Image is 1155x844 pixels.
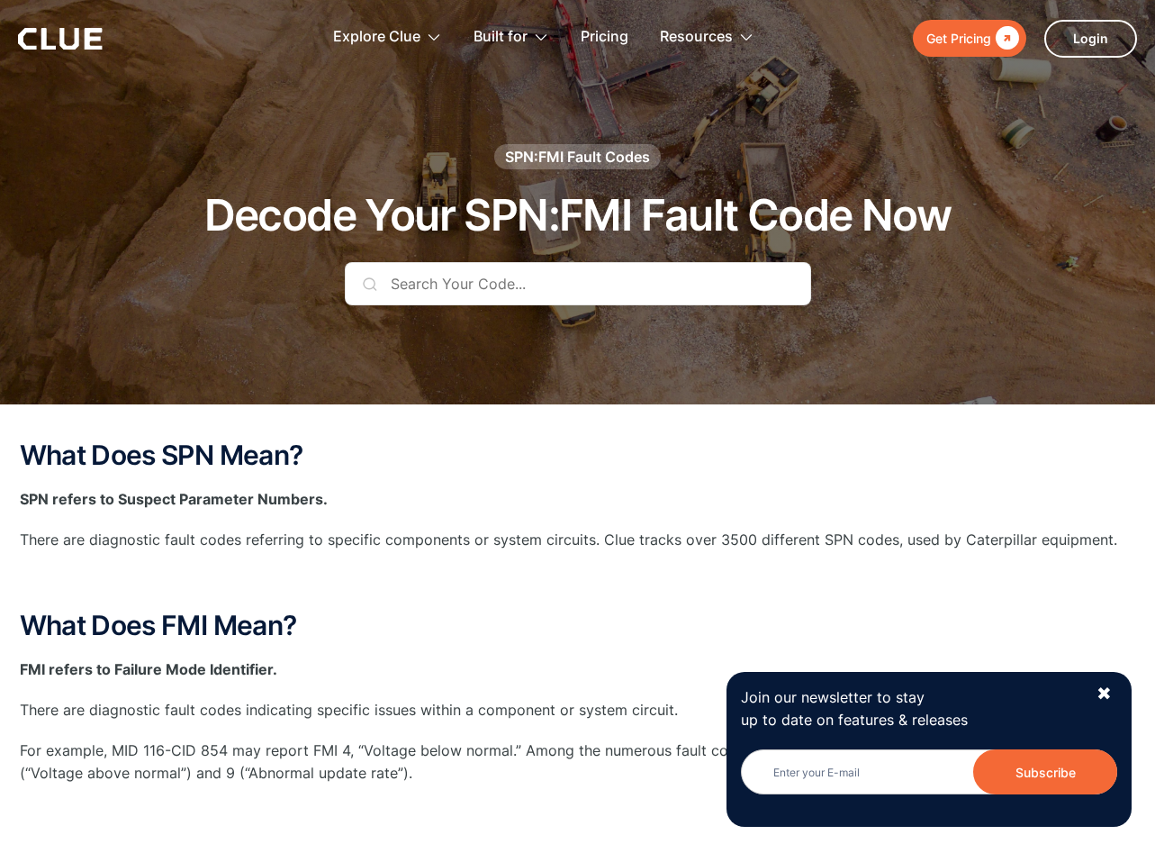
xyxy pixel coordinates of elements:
input: Subscribe [973,749,1117,794]
div: ✖ [1096,683,1112,705]
input: Search Your Code... [345,262,811,305]
div: Resources [660,9,754,66]
div: Built for [474,9,528,66]
h1: Decode Your SPN:FMI Fault Code Now [204,192,952,240]
p: There are diagnostic fault codes referring to specific components or system circuits. Clue tracks... [20,529,1136,551]
p: ‍ [20,803,1136,826]
p: There are diagnostic fault codes indicating specific issues within a component or system circuit. [20,699,1136,721]
p: For example, MID 116-CID 854 may report FMI 4, “Voltage below normal.” Among the numerous fault c... [20,740,1136,785]
div:  [991,27,1019,50]
div: Explore Clue [333,9,442,66]
div: Resources [660,9,733,66]
div: Explore Clue [333,9,420,66]
p: Join our newsletter to stay up to date on features & releases [741,686,1079,731]
a: Login [1044,20,1137,58]
h2: What Does SPN Mean? [20,440,1136,470]
input: Enter your E-mail [741,749,1117,794]
div: Get Pricing [926,27,991,50]
form: Newsletter [741,749,1117,812]
a: Get Pricing [913,20,1026,57]
h2: What Does FMI Mean? [20,611,1136,640]
strong: SPN refers to Suspect Parameter Numbers. [20,490,328,508]
p: ‍ [20,570,1136,593]
a: Pricing [581,9,628,66]
div: Built for [474,9,549,66]
div: SPN:FMI Fault Codes [505,147,650,167]
strong: FMI refers to Failure Mode Identifier. [20,660,277,678]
